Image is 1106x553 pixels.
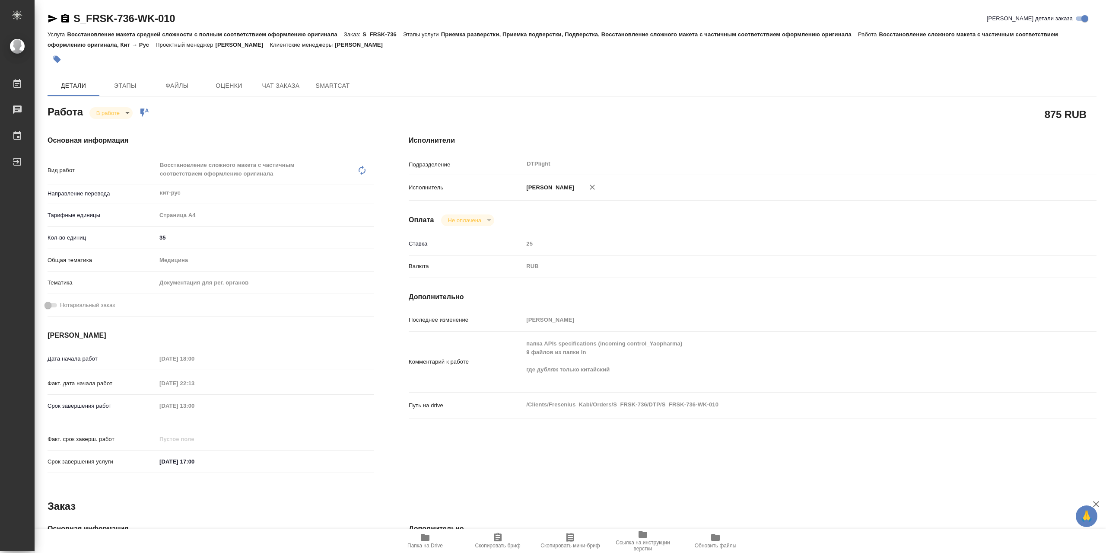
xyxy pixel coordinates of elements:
button: Ссылка на инструкции верстки [607,529,679,553]
p: Общая тематика [48,256,156,265]
span: [PERSON_NAME] детали заказа [987,14,1073,23]
p: Приемка разверстки, Приемка подверстки, Подверстка, Восстановление сложного макета с частичным со... [441,31,858,38]
div: В работе [441,214,494,226]
p: Тарифные единицы [48,211,156,220]
p: Работа [858,31,879,38]
span: Файлы [156,80,198,91]
p: Последнее изменение [409,316,523,324]
input: Пустое поле [156,352,232,365]
button: Удалить исполнителя [583,178,602,197]
span: Скопировать бриф [475,543,520,549]
p: Вид работ [48,166,156,175]
div: Медицина [156,253,374,268]
p: Факт. срок заверш. работ [48,435,156,444]
span: SmartCat [312,80,353,91]
span: 🙏 [1079,507,1094,525]
h4: Дополнительно [409,292,1096,302]
span: Скопировать мини-бриф [540,543,600,549]
input: ✎ Введи что-нибудь [156,455,232,468]
span: Ссылка на инструкции верстки [612,540,674,552]
button: Добавить тэг [48,50,67,69]
p: Дата начала работ [48,355,156,363]
div: Документация для рег. органов [156,275,374,290]
p: Срок завершения услуги [48,457,156,466]
span: Детали [53,80,94,91]
div: RUB [523,259,1039,274]
h4: Оплата [409,215,434,225]
p: Тематика [48,278,156,287]
button: Скопировать мини-бриф [534,529,607,553]
p: Этапы услуги [403,31,441,38]
p: Восстановление макета средней сложности с полным соответствием оформлению оригинала [67,31,343,38]
h4: Исполнители [409,135,1096,146]
span: Обновить файлы [695,543,737,549]
p: Услуга [48,31,67,38]
p: Исполнитель [409,183,523,192]
input: Пустое поле [523,313,1039,326]
button: Скопировать бриф [461,529,534,553]
p: Заказ: [344,31,362,38]
textarea: папка APIs specifications (incoming control_Yaopharma) 9 файлов из папки in где дубляж только кит... [523,336,1039,386]
p: Кол-во единиц [48,233,156,242]
p: Направление перевода [48,189,156,198]
input: Пустое поле [156,377,232,390]
h2: Заказ [48,499,76,513]
div: Страница А4 [156,208,374,223]
p: [PERSON_NAME] [523,183,574,192]
p: [PERSON_NAME] [216,42,270,48]
input: Пустое поле [156,433,232,445]
button: Скопировать ссылку [60,13,70,24]
input: Пустое поле [523,237,1039,250]
p: Комментарий к работе [409,358,523,366]
button: Папка на Drive [389,529,461,553]
button: В работе [94,109,122,117]
p: S_FRSK-736 [362,31,403,38]
p: [PERSON_NAME] [335,42,389,48]
p: Проектный менеджер [156,42,215,48]
span: Папка на Drive [407,543,443,549]
h2: Работа [48,103,83,119]
button: 🙏 [1076,505,1097,527]
p: Подразделение [409,160,523,169]
button: Не оплачена [445,217,484,224]
h4: Основная информация [48,135,374,146]
span: Нотариальный заказ [60,301,115,310]
span: Чат заказа [260,80,302,91]
h4: Дополнительно [409,524,1096,534]
p: Путь на drive [409,401,523,410]
button: Обновить файлы [679,529,752,553]
p: Факт. дата начала работ [48,379,156,388]
h2: 875 RUB [1045,107,1087,121]
p: Валюта [409,262,523,271]
button: Скопировать ссылку для ЯМессенджера [48,13,58,24]
p: Клиентские менеджеры [270,42,335,48]
p: Срок завершения работ [48,402,156,410]
span: Оценки [208,80,250,91]
h4: Основная информация [48,524,374,534]
textarea: /Clients/Fresenius_Kabi/Orders/S_FRSK-736/DTP/S_FRSK-736-WK-010 [523,397,1039,412]
input: Пустое поле [156,400,232,412]
p: Ставка [409,240,523,248]
a: S_FRSK-736-WK-010 [73,13,175,24]
span: Этапы [105,80,146,91]
input: ✎ Введи что-нибудь [156,231,374,244]
h4: [PERSON_NAME] [48,330,374,341]
div: В работе [89,107,133,119]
